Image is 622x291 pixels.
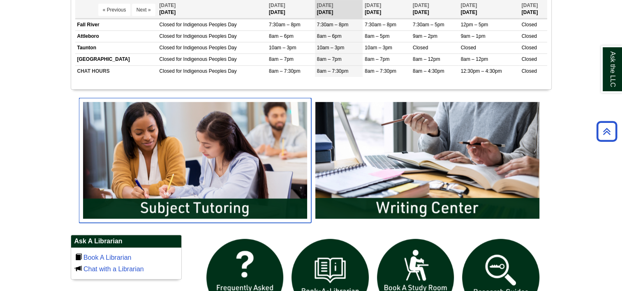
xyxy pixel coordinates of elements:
[460,33,485,39] span: 9am – 1pm
[594,126,620,137] a: Back to Top
[460,56,488,62] span: 8am – 12pm
[269,22,301,28] span: 7:30am – 8pm
[79,98,311,223] img: Subject Tutoring Information
[160,56,175,62] span: Closed
[317,22,349,28] span: 7:30am – 8pm
[522,22,537,28] span: Closed
[365,2,381,8] span: [DATE]
[79,98,543,226] div: slideshow
[317,45,345,51] span: 10am – 3pm
[98,4,131,16] button: « Previous
[365,33,389,39] span: 8am – 5pm
[413,2,429,8] span: [DATE]
[83,266,144,273] a: Chat with a Librarian
[317,56,342,62] span: 8am – 7pm
[269,2,285,8] span: [DATE]
[317,68,349,74] span: 8am – 7:30pm
[75,19,157,30] td: Fall River
[132,4,155,16] button: Next »
[522,33,537,39] span: Closed
[365,22,396,28] span: 7:30am – 8pm
[269,45,296,51] span: 10am – 3pm
[460,2,477,8] span: [DATE]
[413,56,440,62] span: 8am – 12pm
[365,56,389,62] span: 8am – 7pm
[317,2,333,8] span: [DATE]
[176,56,236,62] span: for Indigenous Peoples Day
[75,54,157,65] td: [GEOGRAPHIC_DATA]
[460,45,476,51] span: Closed
[269,33,294,39] span: 8am – 6pm
[176,68,236,74] span: for Indigenous Peoples Day
[522,45,537,51] span: Closed
[413,45,428,51] span: Closed
[269,56,294,62] span: 8am – 7pm
[83,254,132,261] a: Book A Librarian
[160,45,175,51] span: Closed
[75,31,157,42] td: Attleboro
[160,2,176,8] span: [DATE]
[160,22,175,28] span: Closed
[317,33,342,39] span: 8am – 6pm
[176,33,236,39] span: for Indigenous Peoples Day
[269,68,301,74] span: 8am – 7:30pm
[75,65,157,77] td: CHAT HOURS
[176,22,236,28] span: for Indigenous Peoples Day
[365,45,392,51] span: 10am – 3pm
[75,42,157,54] td: Taunton
[413,33,437,39] span: 9am – 2pm
[460,68,502,74] span: 12:30pm – 4:30pm
[522,68,537,74] span: Closed
[460,22,488,28] span: 12pm – 5pm
[413,68,444,74] span: 8am – 4:30pm
[522,56,537,62] span: Closed
[365,68,396,74] span: 8am – 7:30pm
[160,68,175,74] span: Closed
[71,235,181,248] h2: Ask A Librarian
[413,22,444,28] span: 7:30am – 5pm
[176,45,236,51] span: for Indigenous Peoples Day
[160,33,175,39] span: Closed
[311,98,543,223] img: Writing Center Information
[522,2,538,8] span: [DATE]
